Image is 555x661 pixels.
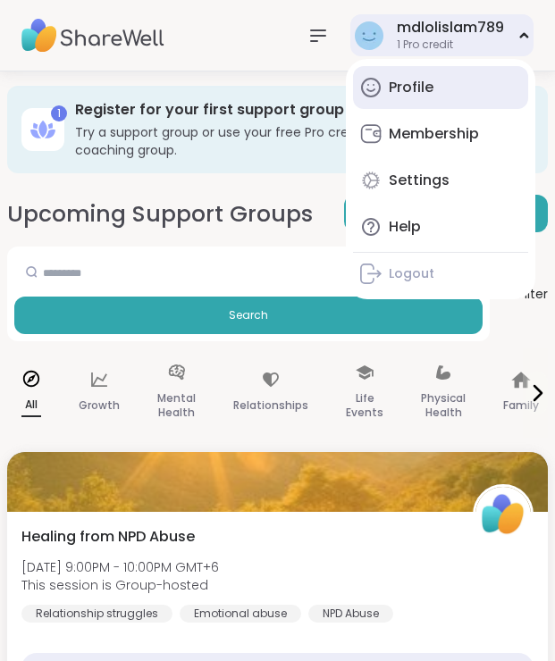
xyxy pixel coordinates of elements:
p: Growth [79,395,120,416]
div: NPD Abuse [308,605,393,623]
p: Family [503,395,539,416]
span: Healing from NPD Abuse [21,526,195,548]
a: Profile [353,66,528,109]
a: Settings [353,159,528,202]
a: Help [353,205,528,248]
div: Logout [389,265,434,283]
p: All [21,394,41,417]
p: Life Events [346,388,383,423]
div: 1 Pro credit [397,38,504,53]
p: Physical Health [421,388,466,423]
img: ShareWell [475,487,531,542]
span: This session is Group-hosted [21,576,219,594]
h3: Register for your first support group [75,100,534,120]
img: ShareWell Nav Logo [21,4,164,67]
div: Settings [389,171,450,190]
h3: Try a support group or use your free Pro credit for an expert-led coaching group. [75,123,534,159]
img: mdlolislam789 [355,21,383,50]
div: Emotional abuse [180,605,301,623]
a: Logout [353,256,528,292]
a: Membership [353,113,528,155]
h2: Upcoming Support Groups [7,198,313,230]
div: Membership [389,124,479,144]
div: 1 [51,105,67,121]
span: Search [229,307,268,323]
button: Search [14,297,483,334]
div: mdlolislam789 [397,18,504,38]
div: Relationship struggles [21,605,172,623]
p: Mental Health [157,388,196,423]
a: CREATE A SUPPORT GROUP [344,195,548,232]
div: Help [389,217,421,237]
span: [DATE] 9:00PM - 10:00PM GMT+6 [21,558,219,576]
p: Relationships [233,395,308,416]
div: Profile [389,78,433,97]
